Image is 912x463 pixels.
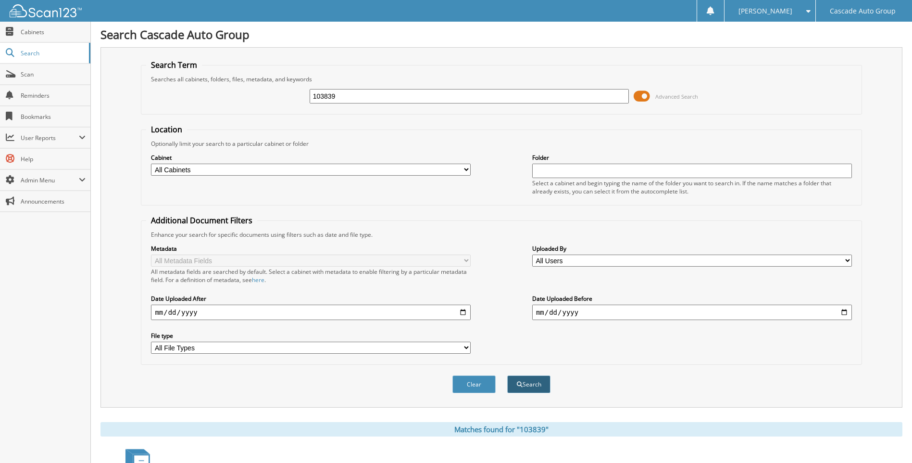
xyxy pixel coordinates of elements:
span: User Reports [21,134,79,142]
div: Matches found for "103839" [100,422,902,437]
input: end [532,305,852,320]
span: Advanced Search [655,93,698,100]
label: Date Uploaded Before [532,295,852,303]
input: start [151,305,471,320]
label: Uploaded By [532,244,852,253]
button: Clear [452,375,496,393]
label: Date Uploaded After [151,295,471,303]
span: Cascade Auto Group [830,8,896,14]
span: Search [21,49,84,57]
div: Enhance your search for specific documents using filters such as date and file type. [146,231,856,239]
div: Optionally limit your search to a particular cabinet or folder [146,140,856,148]
label: Metadata [151,244,471,253]
span: Reminders [21,91,86,100]
div: All metadata fields are searched by default. Select a cabinet with metadata to enable filtering b... [151,268,471,284]
legend: Location [146,124,187,135]
button: Search [507,375,550,393]
label: Folder [532,154,852,162]
span: Cabinets [21,28,86,36]
div: Searches all cabinets, folders, files, metadata, and keywords [146,75,856,83]
h1: Search Cascade Auto Group [100,26,902,42]
span: Announcements [21,197,86,206]
span: Scan [21,70,86,78]
label: Cabinet [151,154,471,162]
legend: Additional Document Filters [146,215,257,226]
legend: Search Term [146,60,202,70]
iframe: Chat Widget [864,417,912,463]
span: [PERSON_NAME] [738,8,792,14]
span: Admin Menu [21,176,79,184]
span: Bookmarks [21,113,86,121]
span: Help [21,155,86,163]
a: here [252,276,264,284]
img: scan123-logo-white.svg [10,4,82,17]
label: File type [151,332,471,340]
div: Select a cabinet and begin typing the name of the folder you want to search in. If the name match... [532,179,852,195]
